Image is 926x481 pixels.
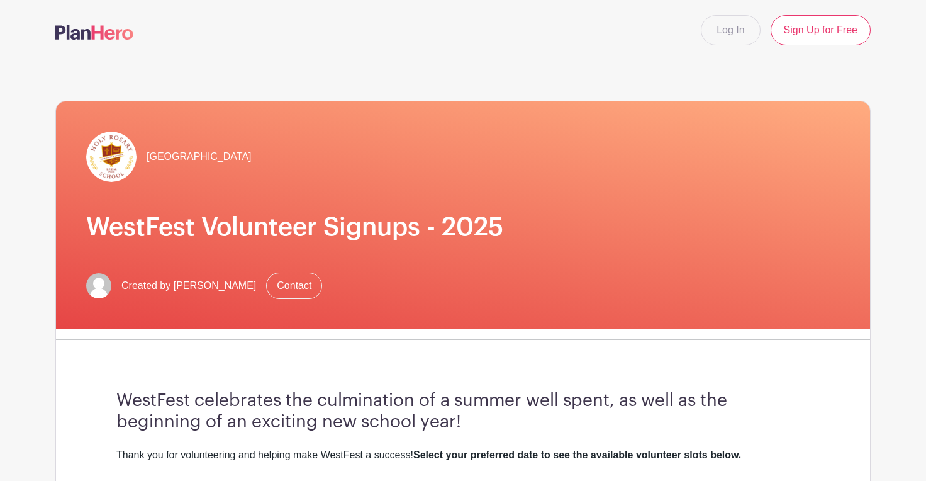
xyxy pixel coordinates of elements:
a: Sign Up for Free [771,15,871,45]
span: Created by [PERSON_NAME] [121,278,256,293]
h3: WestFest celebrates the culmination of a summer well spent, as well as the beginning of an exciti... [116,390,810,433]
img: default-ce2991bfa6775e67f084385cd625a349d9dcbb7a52a09fb2fda1e96e2d18dcdb.png [86,273,111,298]
div: Thank you for volunteering and helping make WestFest a success! [116,448,810,463]
strong: Select your preferred date to see the available volunteer slots below. [413,450,741,460]
h1: WestFest Volunteer Signups - 2025 [86,212,840,242]
img: logo-507f7623f17ff9eddc593b1ce0a138ce2505c220e1c5a4e2b4648c50719b7d32.svg [55,25,133,40]
img: hr-logo-circle.png [86,132,137,182]
a: Contact [266,273,322,299]
span: [GEOGRAPHIC_DATA] [147,149,252,164]
a: Log In [701,15,760,45]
